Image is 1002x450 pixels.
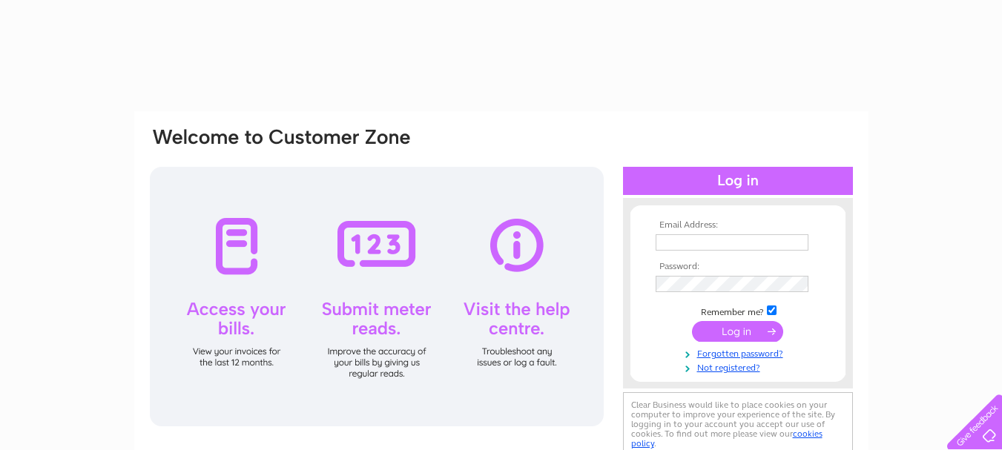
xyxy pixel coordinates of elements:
[656,345,824,360] a: Forgotten password?
[652,262,824,272] th: Password:
[631,429,823,449] a: cookies policy
[656,360,824,374] a: Not registered?
[692,321,783,342] input: Submit
[652,303,824,318] td: Remember me?
[652,220,824,231] th: Email Address:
